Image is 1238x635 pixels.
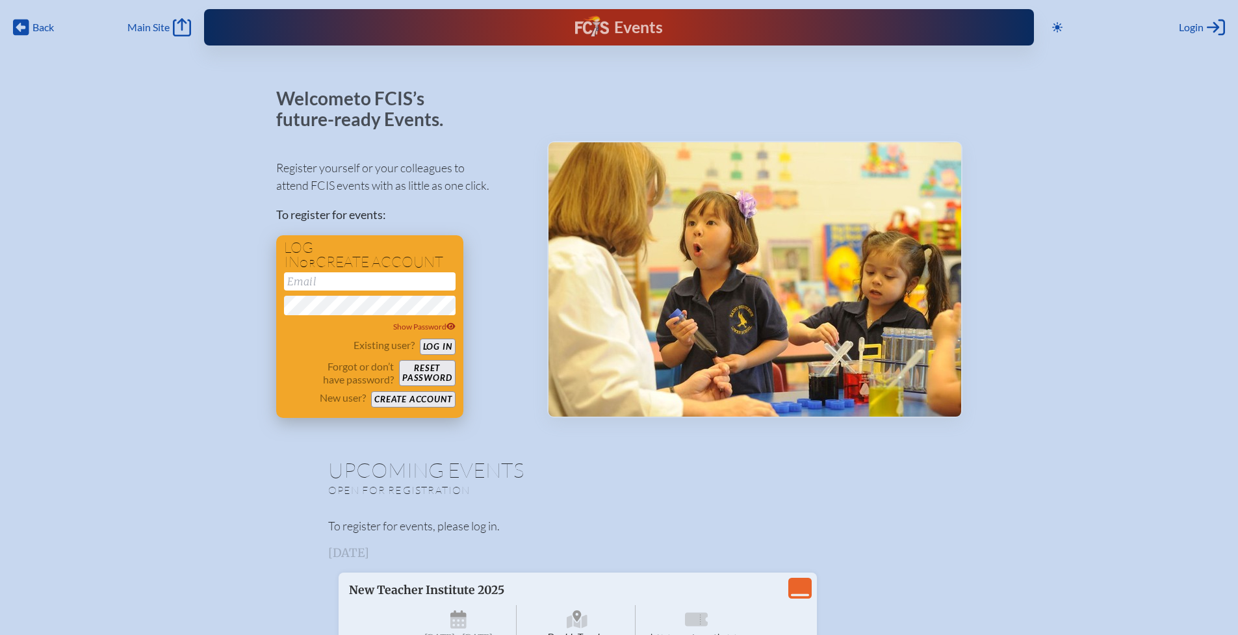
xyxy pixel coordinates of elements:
a: Main Site [127,18,191,36]
p: To register for events, please log in. [328,517,910,535]
button: Resetpassword [399,360,455,386]
p: Existing user? [354,339,415,352]
span: New Teacher Institute 2025 [349,583,504,597]
span: or [300,257,316,270]
img: Events [548,142,961,417]
p: Open for registration [328,484,671,497]
h1: Log in create account [284,240,456,270]
p: New user? [320,391,366,404]
p: Register yourself or your colleagues to attend FCIS events with as little as one click. [276,159,526,194]
input: Email [284,272,456,291]
h1: Upcoming Events [328,460,910,480]
button: Log in [420,339,456,355]
p: Welcome to FCIS’s future-ready Events. [276,88,458,129]
p: To register for events: [276,206,526,224]
h3: [DATE] [328,547,910,560]
span: Main Site [127,21,170,34]
button: Create account [371,391,455,408]
span: Back [32,21,54,34]
div: FCIS Events — Future ready [432,16,805,39]
span: Login [1179,21,1204,34]
span: Show Password [393,322,456,331]
p: Forgot or don’t have password? [284,360,394,386]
